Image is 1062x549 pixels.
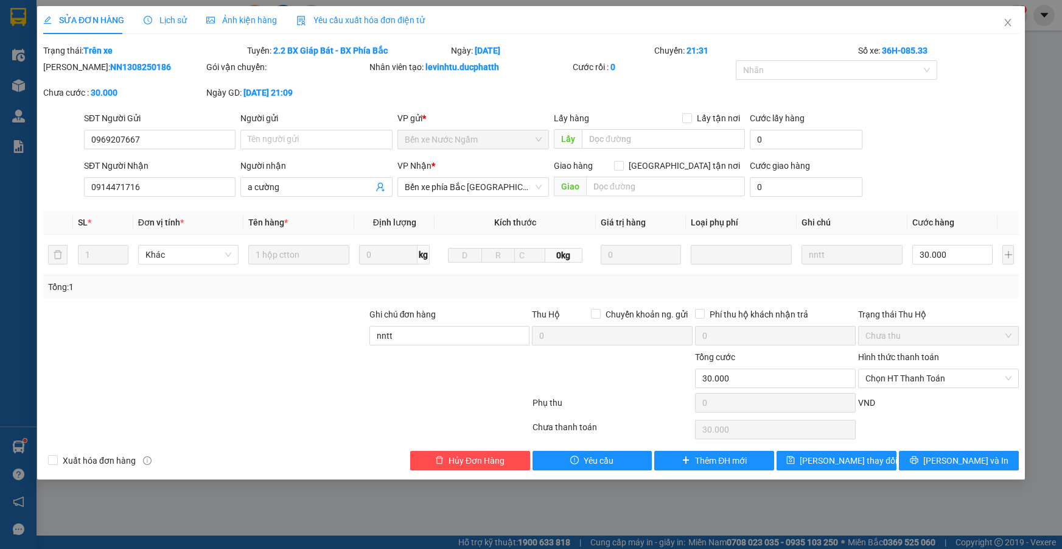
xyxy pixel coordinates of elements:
[653,44,857,57] div: Chuyến:
[797,211,907,235] th: Ghi chú
[78,218,88,227] span: SL
[138,218,184,227] span: Đơn vị tính
[206,86,367,99] div: Ngày GD:
[586,177,745,196] input: Dọc đường
[1002,245,1014,264] button: plus
[145,246,232,264] span: Khác
[1003,18,1013,27] span: close
[84,112,236,125] div: SĐT Người Gửi
[750,177,862,197] input: Cước giao hàng
[545,248,582,263] span: 0kg
[923,454,1008,467] span: [PERSON_NAME] và In
[48,280,410,294] div: Tổng: 1
[686,211,797,235] th: Loại phụ phí
[601,308,693,321] span: Chuyển khoản ng. gửi
[144,15,187,25] span: Lịch sử
[240,112,392,125] div: Người gửi
[435,456,444,466] span: delete
[554,177,586,196] span: Giao
[800,454,897,467] span: [PERSON_NAME] thay đổi
[243,88,293,97] b: [DATE] 21:09
[58,454,141,467] span: Xuất hóa đơn hàng
[410,451,530,470] button: deleteHủy Đơn Hàng
[802,245,903,264] input: Ghi Chú
[573,60,733,74] div: Cước rồi :
[248,245,349,264] input: VD: Bàn, Ghế
[91,88,117,97] b: 30.000
[405,178,542,196] span: Bến xe phía Bắc Thanh Hóa
[912,218,954,227] span: Cước hàng
[554,113,589,123] span: Lấy hàng
[991,6,1025,40] button: Close
[206,15,277,25] span: Ảnh kiện hàng
[899,451,1019,470] button: printer[PERSON_NAME] và In
[450,44,654,57] div: Ngày:
[695,454,747,467] span: Thêm ĐH mới
[43,60,204,74] div: [PERSON_NAME]:
[624,159,745,172] span: [GEOGRAPHIC_DATA] tận nơi
[554,161,593,171] span: Giao hàng
[865,327,1011,345] span: Chưa thu
[692,112,745,125] span: Lấy tận nơi
[84,159,236,172] div: SĐT Người Nhận
[682,456,690,466] span: plus
[695,352,735,362] span: Tổng cước
[786,456,795,466] span: save
[42,44,246,57] div: Trạng thái:
[43,15,124,25] span: SỬA ĐƠN HÀNG
[296,15,425,25] span: Yêu cầu xuất hóa đơn điện tử
[532,310,560,319] span: Thu Hộ
[43,86,204,99] div: Chưa cước :
[777,451,896,470] button: save[PERSON_NAME] thay đổi
[494,218,536,227] span: Kích thước
[584,454,613,467] span: Yêu cầu
[705,308,813,321] span: Phí thu hộ khách nhận trả
[750,130,862,149] input: Cước lấy hàng
[654,451,774,470] button: plusThêm ĐH mới
[206,16,215,24] span: picture
[531,420,694,442] div: Chưa thanh toán
[533,451,652,470] button: exclamation-circleYêu cầu
[750,113,805,123] label: Cước lấy hàng
[296,16,306,26] img: icon
[110,62,171,72] b: NN1308250186
[425,62,499,72] b: levinhtu.ducphatth
[475,46,500,55] b: [DATE]
[369,310,436,319] label: Ghi chú đơn hàng
[481,248,515,263] input: R
[373,218,416,227] span: Định lượng
[858,398,875,408] span: VND
[369,60,571,74] div: Nhân viên tạo:
[601,245,682,264] input: 0
[686,46,708,55] b: 21:31
[144,16,152,24] span: clock-circle
[570,456,579,466] span: exclamation-circle
[882,46,928,55] b: 36H-085.33
[273,46,388,55] b: 2.2 BX Giáp Bát - BX Phía Bắc
[858,352,939,362] label: Hình thức thanh toán
[397,161,431,171] span: VP Nhận
[449,454,505,467] span: Hủy Đơn Hàng
[405,130,542,149] span: Bến xe Nước Ngầm
[554,129,582,149] span: Lấy
[601,218,646,227] span: Giá trị hàng
[240,159,392,172] div: Người nhận
[865,369,1011,388] span: Chọn HT Thanh Toán
[48,245,68,264] button: delete
[858,308,1019,321] div: Trạng thái Thu Hộ
[857,44,1020,57] div: Số xe:
[610,62,615,72] b: 0
[246,44,450,57] div: Tuyến:
[376,182,385,192] span: user-add
[750,161,810,171] label: Cước giao hàng
[417,245,430,264] span: kg
[514,248,545,263] input: C
[43,16,52,24] span: edit
[143,456,152,465] span: info-circle
[448,248,482,263] input: D
[248,218,288,227] span: Tên hàng
[83,46,113,55] b: Trên xe
[582,129,745,149] input: Dọc đường
[531,396,694,417] div: Phụ thu
[369,326,530,345] input: Ghi chú đơn hàng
